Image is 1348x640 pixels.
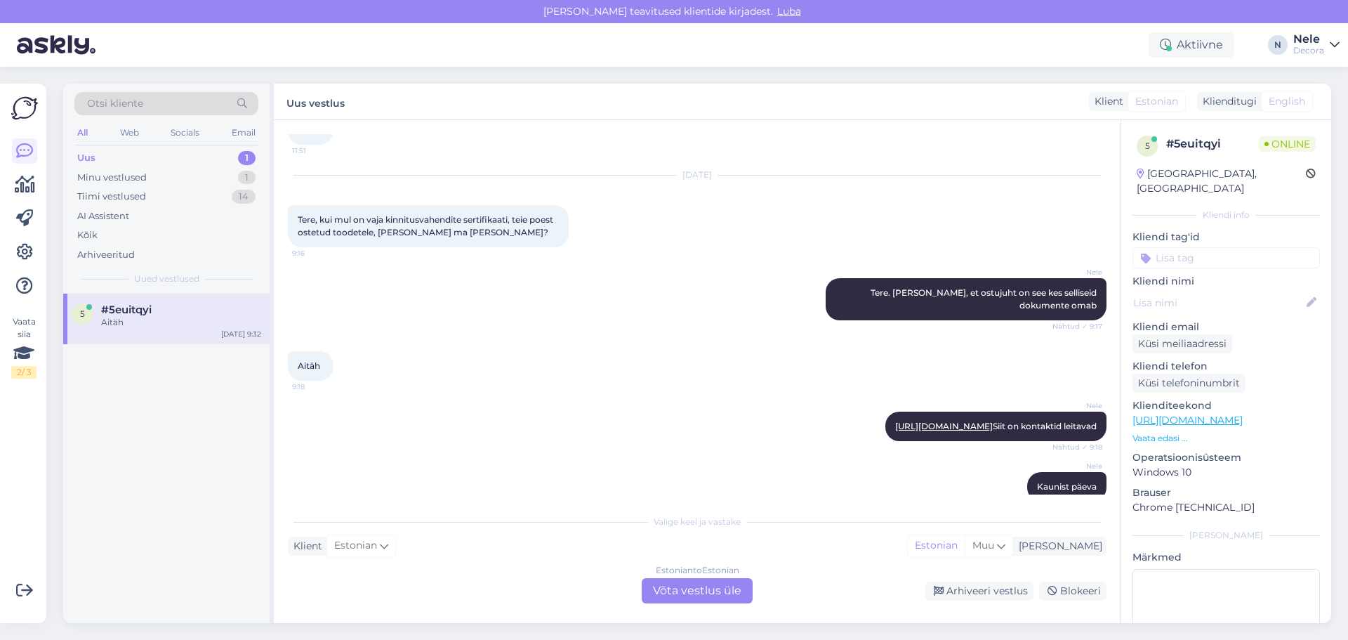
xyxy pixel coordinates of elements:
input: Lisa tag [1132,247,1320,268]
span: Nele [1050,400,1102,411]
p: Märkmed [1132,550,1320,565]
div: [DATE] 9:32 [221,329,261,339]
div: Estonian [908,535,965,556]
p: Kliendi telefon [1132,359,1320,374]
span: Nele [1050,267,1102,277]
span: Luba [773,5,805,18]
div: Minu vestlused [77,171,147,185]
span: Siit on kontaktid leitavad [895,421,1097,431]
div: [PERSON_NAME] [1013,539,1102,554]
div: 14 [232,190,256,204]
span: Otsi kliente [87,96,143,111]
span: Uued vestlused [134,273,199,285]
p: Vaata edasi ... [1132,432,1320,445]
span: 5 [1145,141,1150,151]
div: Aitäh [101,316,261,329]
p: Windows 10 [1132,465,1320,480]
div: Küsi meiliaadressi [1132,334,1232,353]
span: Nele [1050,461,1102,471]
img: Askly Logo [11,95,38,122]
div: Tiimi vestlused [77,190,146,204]
span: 9:18 [292,381,345,392]
input: Lisa nimi [1133,295,1304,311]
div: Socials [168,124,202,142]
p: Brauser [1132,485,1320,500]
span: Aitäh [298,360,320,371]
p: Kliendi tag'id [1132,230,1320,244]
div: Blokeeri [1039,582,1106,601]
div: 1 [238,171,256,185]
div: Uus [77,151,95,165]
p: Kliendi email [1132,320,1320,334]
div: Kõik [77,228,98,242]
div: Arhiveeri vestlus [925,582,1033,601]
div: Valige keel ja vastake [288,516,1106,528]
div: Võta vestlus üle [642,578,753,603]
label: Uus vestlus [286,92,345,111]
span: Estonian [334,538,377,554]
div: 1 [238,151,256,165]
span: 9:16 [292,248,345,259]
span: Online [1259,136,1316,152]
span: Nähtud ✓ 9:18 [1050,442,1102,452]
div: Arhiveeritud [77,248,135,262]
div: 2 / 3 [11,366,37,379]
p: Operatsioonisüsteem [1132,450,1320,465]
div: Klient [1089,94,1123,109]
p: Klienditeekond [1132,398,1320,413]
div: N [1268,35,1288,55]
span: Muu [972,539,994,551]
span: 5 [80,308,85,319]
span: 11:51 [292,145,345,156]
p: Kliendi nimi [1132,274,1320,289]
a: [URL][DOMAIN_NAME] [895,421,993,431]
div: # 5euitqyi [1166,136,1259,152]
div: [DATE] [288,169,1106,181]
div: AI Assistent [77,209,129,223]
span: English [1269,94,1305,109]
div: Klienditugi [1197,94,1257,109]
div: Vaata siia [11,315,37,379]
div: Nele [1293,34,1324,45]
span: Kaunist päeva [1037,481,1097,492]
p: Chrome [TECHNICAL_ID] [1132,500,1320,515]
div: Aktiivne [1149,32,1234,58]
span: Estonian [1135,94,1178,109]
span: Tere. [PERSON_NAME], et ostujuht on see kes selliseid dokumente omab [871,287,1099,311]
div: All [74,124,91,142]
div: Kliendi info [1132,209,1320,221]
span: Nähtud ✓ 9:17 [1050,321,1102,332]
div: Decora [1293,45,1324,56]
div: Estonian to Estonian [656,564,739,577]
div: Klient [288,539,322,554]
a: NeleDecora [1293,34,1340,56]
span: Tere, kui mul on vaja kinnitusvahendite sertifikaati, teie poest ostetud toodetele, [PERSON_NAME]... [298,214,555,237]
div: [GEOGRAPHIC_DATA], [GEOGRAPHIC_DATA] [1137,166,1306,196]
div: Web [117,124,142,142]
span: #5euitqyi [101,303,152,316]
div: Email [229,124,258,142]
a: [URL][DOMAIN_NAME] [1132,414,1243,426]
div: [PERSON_NAME] [1132,529,1320,542]
div: Küsi telefoninumbrit [1132,374,1245,393]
